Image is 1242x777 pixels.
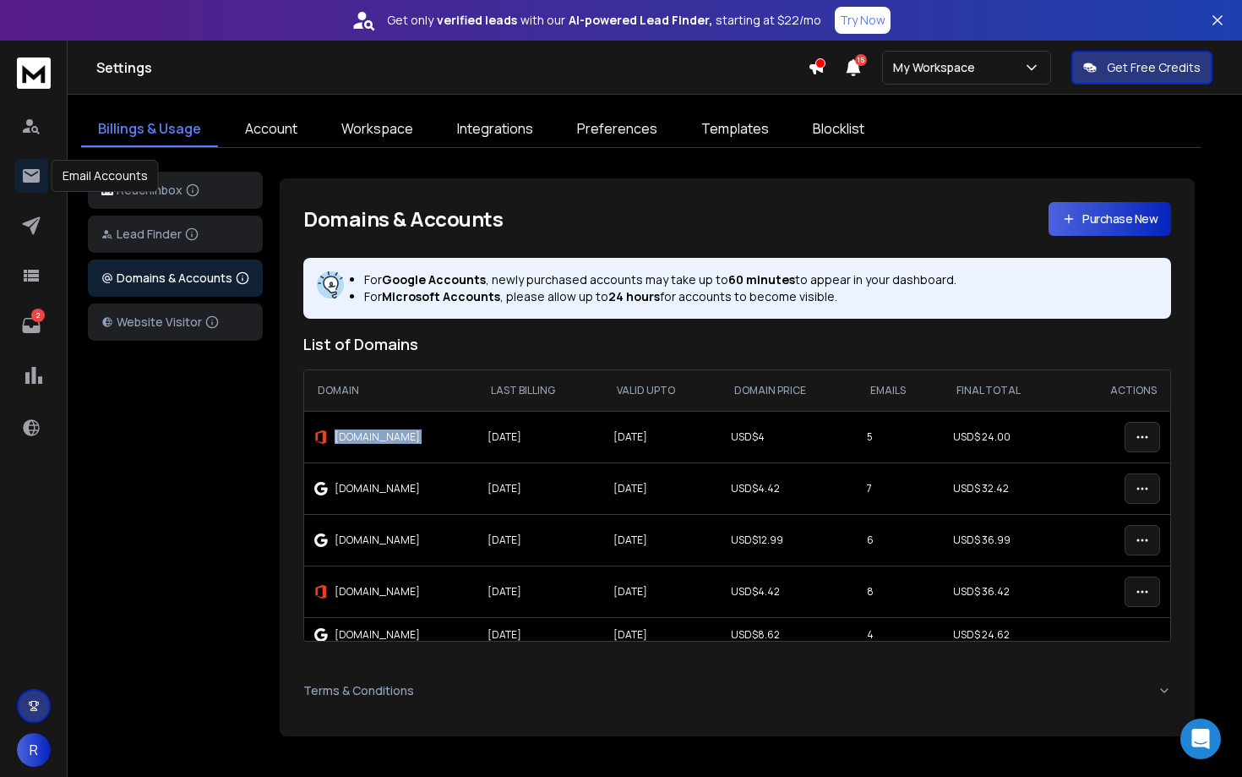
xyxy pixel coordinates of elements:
td: USD$ 12.99 [721,514,857,566]
td: USD$ 4 [721,411,857,462]
a: Billings & Usage [81,112,218,147]
td: [DATE] [477,566,603,617]
td: USD$ 4.42 [721,462,857,514]
a: Workspace [324,112,430,147]
a: Blocklist [796,112,881,147]
div: Open Intercom Messenger [1180,719,1221,759]
div: [DOMAIN_NAME] [314,430,467,444]
a: Account [228,112,314,147]
th: Emails [857,370,943,411]
td: [DATE] [603,462,721,514]
p: Try Now [840,12,885,29]
td: 6 [857,514,943,566]
h1: Domains & Accounts [303,205,503,233]
span: 15 [855,54,867,66]
td: USD$ 32.42 [943,462,1069,514]
td: USD$ 4.42 [721,566,857,617]
p: My Workspace [893,59,982,76]
td: 7 [857,462,943,514]
td: [DATE] [603,411,721,462]
th: Domain [304,370,477,411]
div: Email Accounts [52,160,159,192]
td: [DATE] [603,566,721,617]
td: [DATE] [603,514,721,566]
td: 8 [857,566,943,617]
td: [DATE] [477,514,603,566]
th: Valid Upto [603,370,721,411]
button: R [17,733,51,767]
button: Website Visitor [88,304,263,341]
h2: List of Domains [303,332,1171,356]
p: For , please allow up to for accounts to become visible. [364,288,956,305]
td: [DATE] [477,411,603,462]
strong: Google Accounts [382,271,486,287]
button: Domains & Accounts [88,260,263,297]
button: Lead Finder [88,216,263,253]
p: For , newly purchased accounts may take up to to appear in your dashboard. [364,271,956,288]
td: USD$ 36.99 [943,514,1069,566]
div: [DOMAIN_NAME] [314,482,467,495]
td: USD$ 36.42 [943,566,1069,617]
button: Terms & Conditions [303,669,1171,713]
strong: 24 hours [608,288,660,304]
p: Get only with our starting at $22/mo [387,12,821,29]
div: [DOMAIN_NAME] [314,534,467,547]
a: Preferences [560,112,674,147]
button: Try Now [835,7,891,34]
p: 2 [31,309,45,322]
strong: AI-powered Lead Finder, [569,12,712,29]
td: USD$ 24.62 [943,617,1069,652]
th: Domain Price [721,370,857,411]
td: [DATE] [477,462,603,514]
td: 5 [857,411,943,462]
img: logo [17,57,51,89]
a: 2 [14,309,48,342]
strong: 60 minutes [728,271,795,287]
strong: Microsoft Accounts [382,288,500,304]
td: USD$ 8.62 [721,617,857,652]
div: [DOMAIN_NAME] [314,585,467,599]
a: Templates [684,112,786,147]
td: [DATE] [603,617,721,652]
button: Get Free Credits [1071,51,1212,85]
h1: Settings [96,57,808,78]
a: Integrations [440,112,550,147]
div: [DOMAIN_NAME] [314,628,467,642]
p: Get Free Credits [1107,59,1201,76]
th: Actions [1069,370,1170,411]
td: [DATE] [477,617,603,652]
img: information [317,271,344,298]
td: USD$ 24.00 [943,411,1069,462]
strong: verified leads [437,12,517,29]
td: 4 [857,617,943,652]
button: ReachInbox [88,172,263,209]
th: Last Billing [477,370,603,411]
th: Final Total [943,370,1069,411]
a: Purchase New [1049,202,1171,236]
